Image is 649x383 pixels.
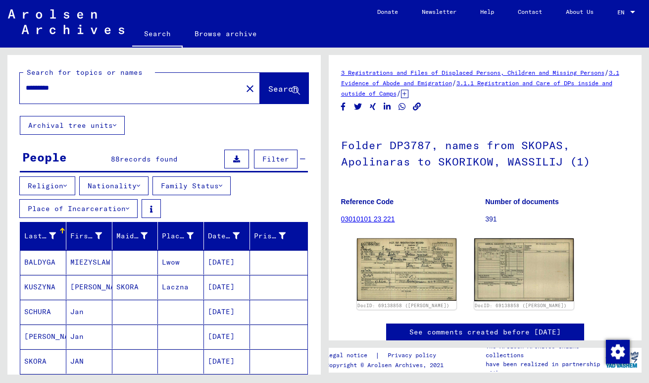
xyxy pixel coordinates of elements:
[357,303,449,308] a: DocID: 69138858 ([PERSON_NAME])
[158,275,204,299] mat-cell: Laczna
[208,228,252,244] div: Date of Birth
[66,222,112,250] mat-header-cell: First Name
[112,275,158,299] mat-cell: SKORA
[260,73,308,104] button: Search
[20,300,66,324] mat-cell: SCHURA
[250,222,307,250] mat-header-cell: Prisoner #
[341,215,395,223] a: 03010101 23 221
[183,22,269,46] a: Browse archive
[409,327,561,337] a: See comments created before [DATE]
[70,228,114,244] div: First Name
[27,68,143,77] mat-label: Search for topics or names
[66,275,112,299] mat-cell: [PERSON_NAME]
[162,228,206,244] div: Place of Birth
[326,361,448,370] p: Copyright © Arolsen Archives, 2021
[204,222,250,250] mat-header-cell: Date of Birth
[357,238,456,301] img: 001.jpg
[162,231,194,241] div: Place of Birth
[486,360,602,378] p: have been realized in partnership with
[603,347,641,372] img: yv_logo.png
[204,325,250,349] mat-cell: [DATE]
[19,199,138,218] button: Place of Incarceration
[20,275,66,299] mat-cell: KUSZYNA
[452,78,456,87] span: /
[353,101,363,113] button: Share on Twitter
[20,116,125,135] button: Archival tree units
[66,300,112,324] mat-cell: Jan
[112,222,158,250] mat-header-cell: Maiden Name
[606,340,630,364] img: Change consent
[380,350,448,361] a: Privacy policy
[485,198,559,206] b: Number of documents
[240,78,260,98] button: Clear
[20,349,66,374] mat-cell: SKORA
[208,231,240,241] div: Date of Birth
[254,231,286,241] div: Prisoner #
[341,122,630,182] h1: Folder DP3787, names from SKOPAS, Apolinaras to SKORIKOW, WASSILIJ (1)
[132,22,183,48] a: Search
[158,222,204,250] mat-header-cell: Place of Birth
[66,349,112,374] mat-cell: JAN
[8,9,124,34] img: Arolsen_neg.svg
[204,250,250,274] mat-cell: [DATE]
[254,228,298,244] div: Prisoner #
[338,101,349,113] button: Share on Facebook
[158,250,204,274] mat-cell: Lwow
[19,176,75,195] button: Religion
[268,84,298,94] span: Search
[152,176,231,195] button: Family Status
[120,155,178,164] span: records found
[24,228,68,244] div: Last Name
[486,342,602,360] p: The Arolsen Archives online collections
[79,176,149,195] button: Nationality
[604,68,609,77] span: /
[204,300,250,324] mat-cell: [DATE]
[20,222,66,250] mat-header-cell: Last Name
[22,148,67,166] div: People
[474,238,574,301] img: 002.jpg
[66,250,112,274] mat-cell: MIEZYSLAW
[20,325,66,349] mat-cell: [PERSON_NAME]
[382,101,393,113] button: Share on LinkedIn
[20,250,66,274] mat-cell: BALDYGA
[116,231,148,241] div: Maiden Name
[341,79,612,97] a: 3.1.1 Registration and Care of DPs inside and outside of Camps
[262,155,289,164] span: Filter
[111,155,120,164] span: 88
[341,69,604,76] a: 3 Registrations and Files of Displaced Persons, Children and Missing Persons
[485,214,629,224] p: 391
[254,150,298,168] button: Filter
[66,325,112,349] mat-cell: Jan
[341,198,394,206] b: Reference Code
[617,9,628,16] span: EN
[204,349,250,374] mat-cell: [DATE]
[244,83,256,95] mat-icon: close
[397,101,407,113] button: Share on WhatsApp
[475,303,567,308] a: DocID: 69138858 ([PERSON_NAME])
[204,275,250,299] mat-cell: [DATE]
[368,101,378,113] button: Share on Xing
[24,231,56,241] div: Last Name
[412,101,422,113] button: Copy link
[70,231,102,241] div: First Name
[397,89,401,98] span: /
[326,350,448,361] div: |
[326,350,375,361] a: Legal notice
[116,228,160,244] div: Maiden Name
